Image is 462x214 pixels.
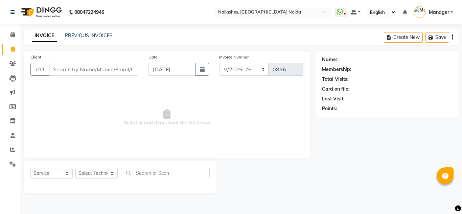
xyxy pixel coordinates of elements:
[219,54,249,60] label: Invoice Number
[384,32,423,43] button: Create New
[17,3,64,22] img: logo
[148,54,158,60] label: Date
[322,56,337,63] div: Name:
[322,66,351,73] div: Membership:
[30,63,49,76] button: +91
[425,32,449,43] button: Save
[434,187,455,207] iframe: chat widget
[74,3,104,22] b: 08047224946
[32,30,57,42] a: INVOICE
[65,32,113,39] a: PREVIOUS INVOICES
[429,9,449,16] span: Manager
[30,84,303,151] span: Select & add items from the list below
[322,86,350,93] div: Card on file:
[30,54,41,60] label: Client
[322,76,349,83] div: Total Visits:
[49,63,138,76] input: Search by Name/Mobile/Email/Code
[414,6,425,18] img: Manager
[322,105,337,112] div: Points:
[322,95,345,102] div: Last Visit:
[123,168,210,178] input: Search or Scan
